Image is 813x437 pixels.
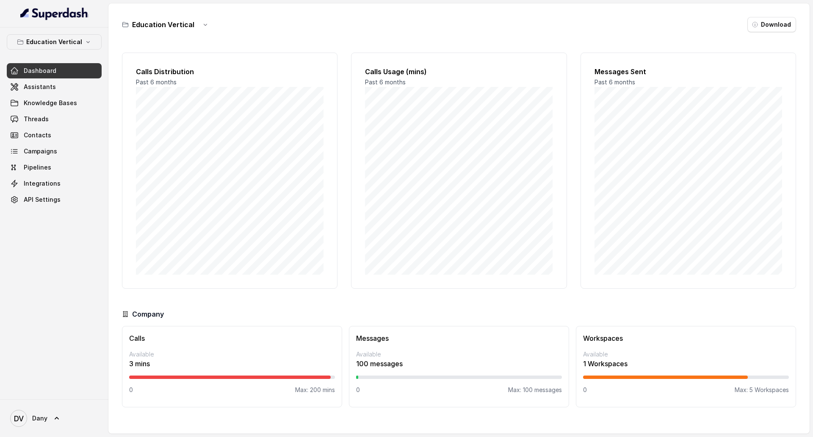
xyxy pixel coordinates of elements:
p: 0 [129,386,133,394]
p: Max: 200 mins [295,386,335,394]
button: Download [747,17,796,32]
a: Knowledge Bases [7,95,102,111]
h3: Calls [129,333,335,343]
span: Assistants [24,83,56,91]
a: Contacts [7,128,102,143]
text: DV [14,414,24,423]
p: 3 mins [129,359,335,369]
a: Integrations [7,176,102,191]
h3: Company [132,309,164,319]
span: Contacts [24,131,51,139]
span: Dashboard [24,67,56,75]
p: 1 Workspaces [583,359,789,369]
h3: Messages [356,333,562,343]
a: API Settings [7,192,102,207]
span: Dany [32,414,47,423]
p: Available [356,350,562,359]
a: Dashboard [7,63,102,78]
span: Past 6 months [136,78,177,86]
button: Education Vertical [7,34,102,50]
p: Max: 5 Workspaces [735,386,789,394]
img: light.svg [20,7,88,20]
p: 100 messages [356,359,562,369]
a: Assistants [7,79,102,95]
p: Available [129,350,335,359]
span: Pipelines [24,163,51,172]
span: Knowledge Bases [24,99,77,107]
span: Past 6 months [365,78,406,86]
h2: Messages Sent [595,67,782,77]
a: Campaigns [7,144,102,159]
a: Threads [7,111,102,127]
p: Available [583,350,789,359]
span: Integrations [24,179,61,188]
p: 0 [583,386,587,394]
p: 0 [356,386,360,394]
span: API Settings [24,195,61,204]
span: Past 6 months [595,78,635,86]
p: Education Vertical [26,37,82,47]
span: Campaigns [24,147,57,156]
a: Dany [7,406,102,430]
h2: Calls Distribution [136,67,324,77]
h3: Education Vertical [132,19,194,30]
h2: Calls Usage (mins) [365,67,553,77]
h3: Workspaces [583,333,789,343]
span: Threads [24,115,49,123]
p: Max: 100 messages [508,386,562,394]
a: Pipelines [7,160,102,175]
